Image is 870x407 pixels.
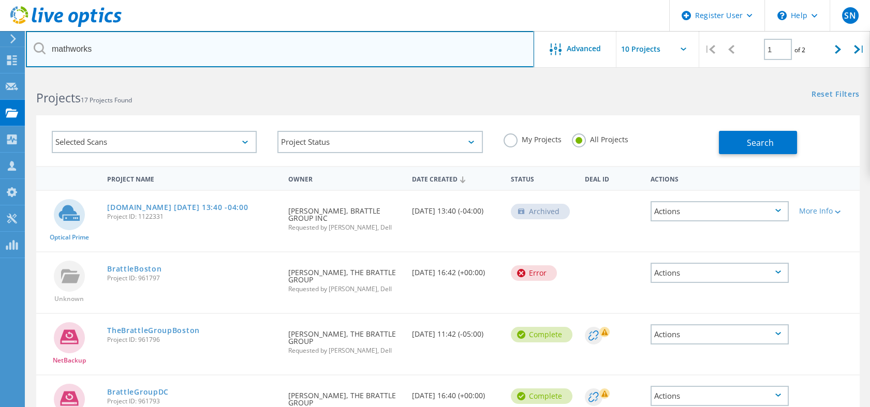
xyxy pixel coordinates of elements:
[777,11,787,20] svg: \n
[283,191,407,241] div: [PERSON_NAME], BRATTLE GROUP INC
[747,137,774,148] span: Search
[506,169,580,188] div: Status
[504,133,562,143] label: My Projects
[511,388,572,404] div: Complete
[107,265,161,273] a: BrattleBoston
[407,252,506,287] div: [DATE] 16:42 (+00:00)
[794,46,805,54] span: of 2
[567,45,601,52] span: Advanced
[107,388,169,396] a: BrattleGroupDC
[511,204,570,219] div: Archived
[81,96,132,104] span: 17 Projects Found
[288,286,402,292] span: Requested by [PERSON_NAME], Dell
[52,131,257,153] div: Selected Scans
[283,314,407,364] div: [PERSON_NAME], THE BRATTLE GROUP
[511,327,572,342] div: Complete
[283,169,407,188] div: Owner
[102,169,283,188] div: Project Name
[651,386,788,406] div: Actions
[511,265,557,281] div: Error
[288,224,402,231] span: Requested by [PERSON_NAME], Dell
[651,324,788,344] div: Actions
[849,31,870,68] div: |
[26,31,534,67] input: Search projects by name, owner, ID, company, etc
[407,314,506,348] div: [DATE] 11:42 (-05:00)
[53,357,86,364] span: NetBackup
[651,201,788,221] div: Actions
[107,337,278,343] span: Project ID: 961796
[107,214,278,220] span: Project ID: 1122331
[407,191,506,225] div: [DATE] 13:40 (-04:00)
[107,275,278,281] span: Project ID: 961797
[651,263,788,283] div: Actions
[107,204,248,211] a: [DOMAIN_NAME] [DATE] 13:40 -04:00
[799,207,854,215] div: More Info
[107,398,278,404] span: Project ID: 961793
[54,296,84,302] span: Unknown
[572,133,628,143] label: All Projects
[277,131,482,153] div: Project Status
[283,252,407,303] div: [PERSON_NAME], THE BRATTLE GROUP
[812,91,860,99] a: Reset Filters
[36,89,81,106] b: Projects
[288,348,402,354] span: Requested by [PERSON_NAME], Dell
[645,169,793,188] div: Actions
[844,11,856,20] span: SN
[719,131,797,154] button: Search
[50,234,89,240] span: Optical Prime
[10,22,122,29] a: Live Optics Dashboard
[580,169,645,188] div: Deal Id
[107,327,200,334] a: TheBrattleGroupBoston
[407,169,506,188] div: Date Created
[699,31,720,68] div: |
